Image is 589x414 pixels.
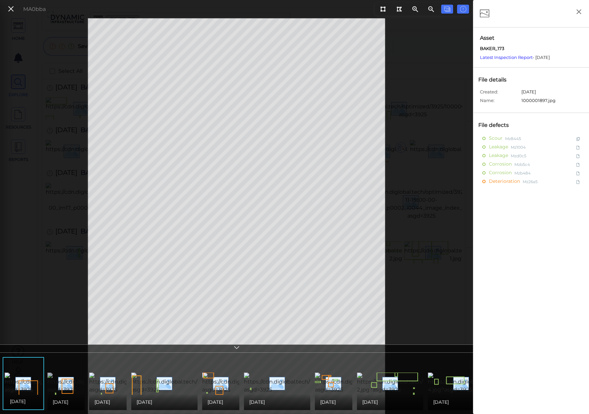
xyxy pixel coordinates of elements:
div: CorrosionMzb484 [477,169,586,177]
span: [DATE] [207,398,223,406]
span: [DATE] [53,398,68,406]
img: https://cdn.diglobal.tech/width210/3925/20250726_112618.jpg?asgd=3925 [244,373,406,394]
div: CorrosionMzb5c4 [477,160,586,169]
span: [DATE] [320,398,336,406]
span: Mzb5c4 [514,160,530,169]
span: Deterioration [489,178,520,186]
img: https://cdn.diglobal.tech/width210/3925/1000001895.jpg?asgd=3925 [5,373,155,394]
span: Leakage [489,152,508,160]
span: Scour [489,134,502,143]
span: [DATE] [94,398,110,406]
div: LeakageMz1004 [477,143,586,151]
span: Corrosion [489,169,512,177]
span: [DATE] [521,89,536,97]
div: MA0bba [23,5,46,13]
span: [DATE] [137,398,152,406]
img: https://cdn.diglobal.tech/width210/3925/1000001896.jpg?asgd=3925 [47,373,198,394]
img: https://cdn.diglobal.tech/width210/3925/displayfile-2.jpg?asgd=3925 [357,373,491,394]
div: ScourMz8445 [477,134,586,143]
span: Name: [480,97,520,106]
img: https://cdn.diglobal.tech/width210/3925/20250726_112955.jpg?asgd=3925 [315,373,478,394]
span: Corrosion [489,160,512,169]
span: [DATE] [10,397,26,405]
span: Mz1004 [511,143,526,151]
span: [DATE] [362,398,378,406]
span: Mzb484 [514,169,531,177]
span: [DATE] [433,398,449,406]
span: Mz8445 [505,134,521,143]
div: File defects [477,120,517,131]
iframe: Chat [561,384,584,409]
img: https://cdn.diglobal.tech/width210/3925/1000001894.jpg?asgd=3925 [89,373,240,394]
div: LeakageMzd0c5 [477,151,586,160]
span: 1000001897.jpg [521,97,556,106]
div: DeteriorationMz26a5 [477,177,586,186]
span: BAKER_173 [480,45,504,52]
span: Leakage [489,143,508,151]
span: Created: [480,89,520,97]
img: https://cdn.diglobal.tech/width210/3925/20250726_112736.jpg?asgd=3925 [202,373,365,394]
img: https://cdn.diglobal.tech/width210/3925/displayfile-4.jpg?asgd=3925 [428,373,562,394]
img: https://cdn.diglobal.tech/width210/3925/1000001893.jpg?asgd=3925 [131,373,281,394]
div: File details [477,74,515,85]
span: Mzd0c5 [511,152,526,160]
span: Mz26a5 [523,178,538,186]
span: Asset [480,34,582,42]
a: Latest Inspection Report [480,55,533,60]
span: [DATE] [249,398,265,406]
span: - [DATE] [480,55,550,60]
